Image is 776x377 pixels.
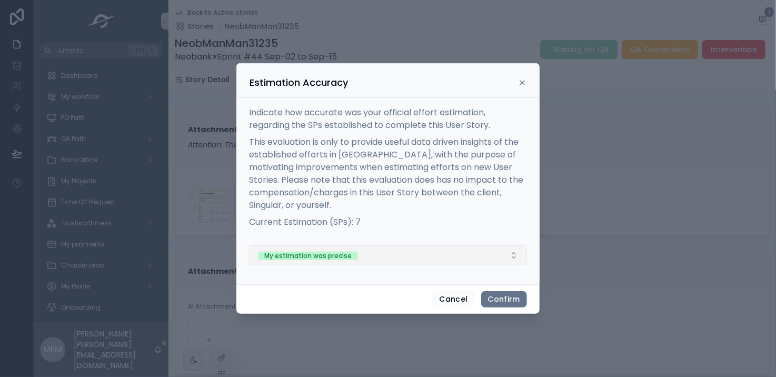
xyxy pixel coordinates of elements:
[249,136,527,212] p: This evaluation is only to provide useful data driven insights of the established efforts in [GEO...
[249,216,527,229] p: Current Estimation (SPs): 7
[264,252,352,260] div: My estimation was precise
[250,76,348,89] h3: Estimation Accuracy
[432,291,474,308] button: Cancel
[481,291,527,308] button: Confirm
[249,245,527,265] button: Select Button
[249,106,527,132] p: Indicate how accurate was your official effort estimation, regarding the SPs established to compl...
